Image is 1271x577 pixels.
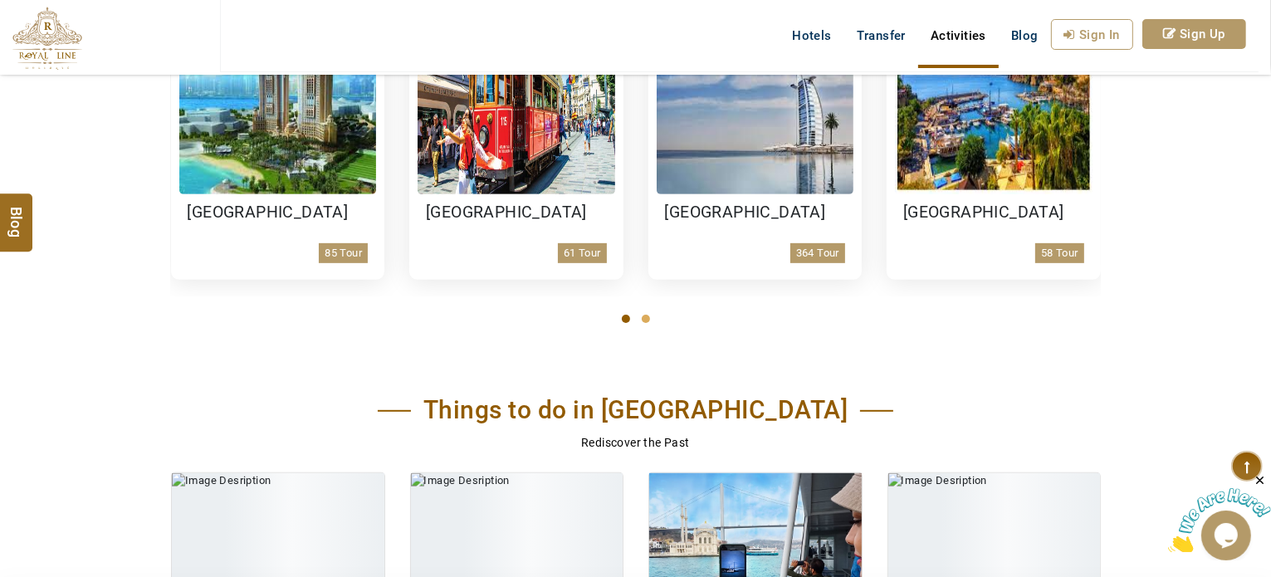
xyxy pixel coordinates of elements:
[188,203,369,222] h3: [GEOGRAPHIC_DATA]
[409,3,623,279] a: [GEOGRAPHIC_DATA]61 Tour
[903,203,1084,222] h3: [GEOGRAPHIC_DATA]
[1142,19,1246,49] a: Sign Up
[844,19,918,52] a: Transfer
[558,243,607,263] p: 61 Tour
[665,203,846,222] h3: [GEOGRAPHIC_DATA]
[1035,243,1084,263] p: 58 Tour
[918,19,999,52] a: Activities
[378,395,894,425] h2: Things to do in [GEOGRAPHIC_DATA]
[171,433,1101,452] p: Rediscover the Past
[1051,19,1133,50] a: Sign In
[887,3,1101,279] a: [GEOGRAPHIC_DATA]58 Tour
[790,243,845,263] p: 364 Tour
[648,3,863,279] a: [GEOGRAPHIC_DATA]364 Tour
[426,203,607,222] h3: [GEOGRAPHIC_DATA]
[1011,28,1039,43] span: Blog
[1168,473,1271,552] iframe: chat widget
[12,7,82,70] img: The Royal Line Holidays
[319,243,368,263] p: 85 Tour
[171,3,385,279] a: [GEOGRAPHIC_DATA]85 Tour
[780,19,843,52] a: Hotels
[6,207,27,221] span: Blog
[999,19,1051,52] a: Blog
